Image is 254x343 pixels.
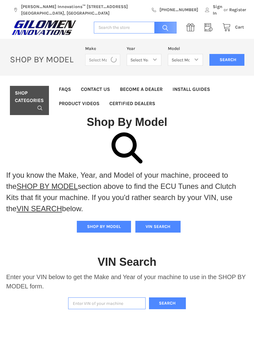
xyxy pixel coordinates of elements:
span: Cart [235,24,244,30]
input: Search the store [94,22,177,34]
h1: Shop By Model [10,115,244,129]
button: Search [149,297,186,310]
h1: VIN Search [98,255,156,269]
span: [PHONE_NUMBER] [160,7,198,13]
a: Install Guides [168,82,215,96]
a: Register [229,3,246,13]
a: VIN SEARCH [16,204,62,213]
span: [PERSON_NAME] Innovations™ [STREET_ADDRESS] [GEOGRAPHIC_DATA], [GEOGRAPHIC_DATA] [21,3,145,16]
label: Year [127,45,162,52]
span: Sign In [213,3,222,16]
p: Enter your VIN below to get the Make and Year of your machine to use in the SHOP BY MODEL form. [6,272,248,291]
button: VIN SEARCH [135,221,181,233]
a: Shop Categories [10,86,49,115]
a: [PHONE_NUMBER] [148,3,202,13]
a: GILOMEN INNOVATIONS [10,20,87,35]
input: Search [209,54,244,66]
a: SHOP BY MODEL [16,182,78,190]
a: Product Videos [54,96,104,111]
p: SHOP BY MODEL [7,54,82,65]
img: GILOMEN INNOVATIONS [10,20,78,35]
input: Enter VIN of your machine [68,297,146,310]
a: FAQs [54,82,76,96]
label: Make [85,45,120,52]
label: Model [168,45,203,52]
input: Search [151,22,177,34]
a: Contact Us [76,82,115,96]
a: Certified Dealers [104,96,160,111]
p: If you know the Make, Year, and Model of your machine, proceed to the section above to find the E... [6,170,248,214]
a: Cart [219,24,244,31]
a: Become a Dealer [115,82,168,96]
button: SHOP BY MODEL [77,221,131,233]
span: or [222,3,229,13]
